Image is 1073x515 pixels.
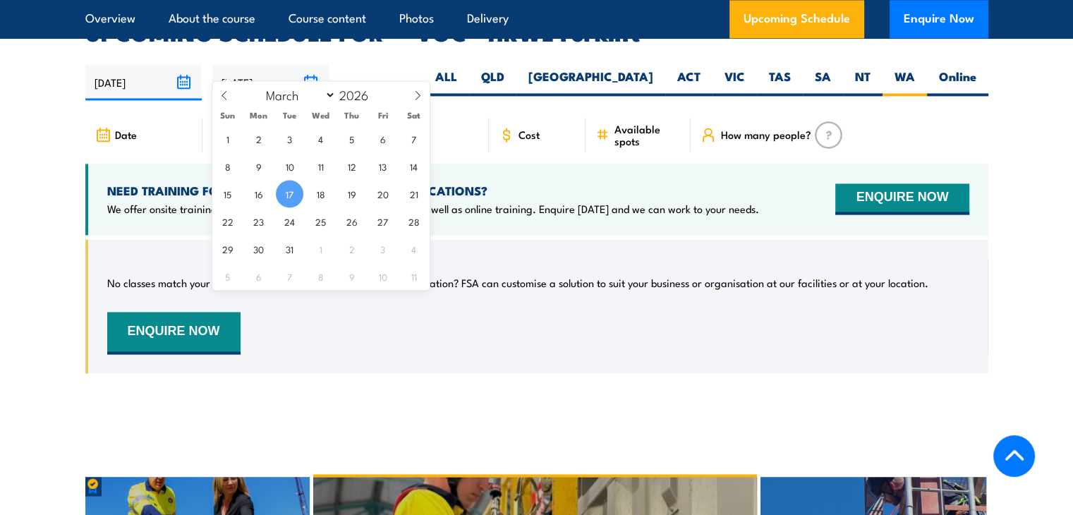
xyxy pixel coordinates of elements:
[245,180,272,207] span: March 16, 2026
[245,207,272,235] span: March 23, 2026
[400,207,428,235] span: March 28, 2026
[276,152,303,180] span: March 10, 2026
[400,152,428,180] span: March 14, 2026
[757,68,803,96] label: TAS
[927,68,988,96] label: Online
[214,125,241,152] span: March 1, 2026
[276,125,303,152] span: March 3, 2026
[469,68,516,96] label: QLD
[835,183,969,214] button: ENQUIRE NOW
[803,68,843,96] label: SA
[423,68,469,96] label: ALL
[369,125,396,152] span: March 6, 2026
[214,207,241,235] span: March 22, 2026
[400,125,428,152] span: March 7, 2026
[245,125,272,152] span: March 2, 2026
[307,125,334,152] span: March 4, 2026
[516,68,665,96] label: [GEOGRAPHIC_DATA]
[368,111,399,120] span: Fri
[338,125,365,152] span: March 5, 2026
[214,180,241,207] span: March 15, 2026
[276,180,303,207] span: March 17, 2026
[212,111,243,120] span: Sun
[338,180,365,207] span: March 19, 2026
[307,152,334,180] span: March 11, 2026
[338,235,365,262] span: April 2, 2026
[214,235,241,262] span: March 29, 2026
[369,207,396,235] span: March 27, 2026
[307,235,334,262] span: April 1, 2026
[307,207,334,235] span: March 25, 2026
[85,22,988,42] h2: UPCOMING SCHEDULE FOR - "VOC - HRWL Forklift"
[214,262,241,290] span: April 5, 2026
[107,312,241,354] button: ENQUIRE NOW
[369,152,396,180] span: March 13, 2026
[614,123,681,147] span: Available spots
[369,235,396,262] span: April 3, 2026
[400,235,428,262] span: April 4, 2026
[399,111,430,120] span: Sat
[276,262,303,290] span: April 7, 2026
[107,202,759,216] p: We offer onsite training, training at our centres, multisite solutions as well as online training...
[107,183,759,198] h4: NEED TRAINING FOR LARGER GROUPS OR MULTIPLE LOCATIONS?
[665,68,713,96] label: ACT
[307,262,334,290] span: April 8, 2026
[307,180,334,207] span: March 18, 2026
[883,68,927,96] label: WA
[713,68,757,96] label: VIC
[259,85,336,104] select: Month
[276,207,303,235] span: March 24, 2026
[107,276,314,290] p: No classes match your search criteria, sorry.
[245,235,272,262] span: March 30, 2026
[369,180,396,207] span: March 20, 2026
[338,152,365,180] span: March 12, 2026
[276,235,303,262] span: March 31, 2026
[336,86,382,103] input: Year
[338,262,365,290] span: April 9, 2026
[212,64,329,100] input: To date
[115,128,137,140] span: Date
[245,152,272,180] span: March 9, 2026
[245,262,272,290] span: April 6, 2026
[322,276,928,290] p: Can’t find a date or location? FSA can customise a solution to suit your business or organisation...
[519,128,540,140] span: Cost
[243,111,274,120] span: Mon
[85,64,202,100] input: From date
[214,152,241,180] span: March 8, 2026
[369,262,396,290] span: April 10, 2026
[400,262,428,290] span: April 11, 2026
[305,111,337,120] span: Wed
[274,111,305,120] span: Tue
[338,207,365,235] span: March 26, 2026
[843,68,883,96] label: NT
[400,180,428,207] span: March 21, 2026
[720,128,811,140] span: How many people?
[337,111,368,120] span: Thu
